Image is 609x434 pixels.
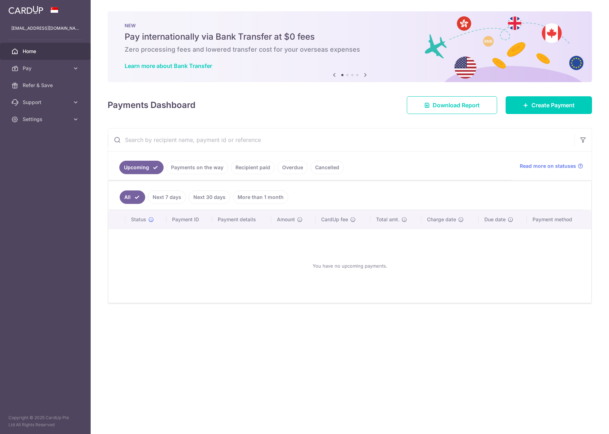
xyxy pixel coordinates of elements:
[108,11,592,82] img: Bank transfer banner
[311,161,344,174] a: Cancelled
[433,101,480,109] span: Download Report
[531,101,575,109] span: Create Payment
[321,216,348,223] span: CardUp fee
[166,210,212,229] th: Payment ID
[23,99,69,106] span: Support
[407,96,497,114] a: Download Report
[108,129,575,151] input: Search by recipient name, payment id or reference
[11,25,79,32] p: [EMAIL_ADDRESS][DOMAIN_NAME]
[376,216,399,223] span: Total amt.
[278,161,308,174] a: Overdue
[23,82,69,89] span: Refer & Save
[520,162,583,170] a: Read more on statuses
[277,216,295,223] span: Amount
[484,216,506,223] span: Due date
[427,216,456,223] span: Charge date
[148,190,186,204] a: Next 7 days
[125,23,575,28] p: NEW
[108,99,195,112] h4: Payments Dashboard
[166,161,228,174] a: Payments on the way
[8,6,43,14] img: CardUp
[527,210,591,229] th: Payment method
[117,235,583,297] div: You have no upcoming payments.
[125,45,575,54] h6: Zero processing fees and lowered transfer cost for your overseas expenses
[233,190,288,204] a: More than 1 month
[23,65,69,72] span: Pay
[125,62,212,69] a: Learn more about Bank Transfer
[23,116,69,123] span: Settings
[231,161,275,174] a: Recipient paid
[125,31,575,42] h5: Pay internationally via Bank Transfer at $0 fees
[120,190,145,204] a: All
[212,210,271,229] th: Payment details
[520,162,576,170] span: Read more on statuses
[506,96,592,114] a: Create Payment
[189,190,230,204] a: Next 30 days
[131,216,146,223] span: Status
[23,48,69,55] span: Home
[119,161,164,174] a: Upcoming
